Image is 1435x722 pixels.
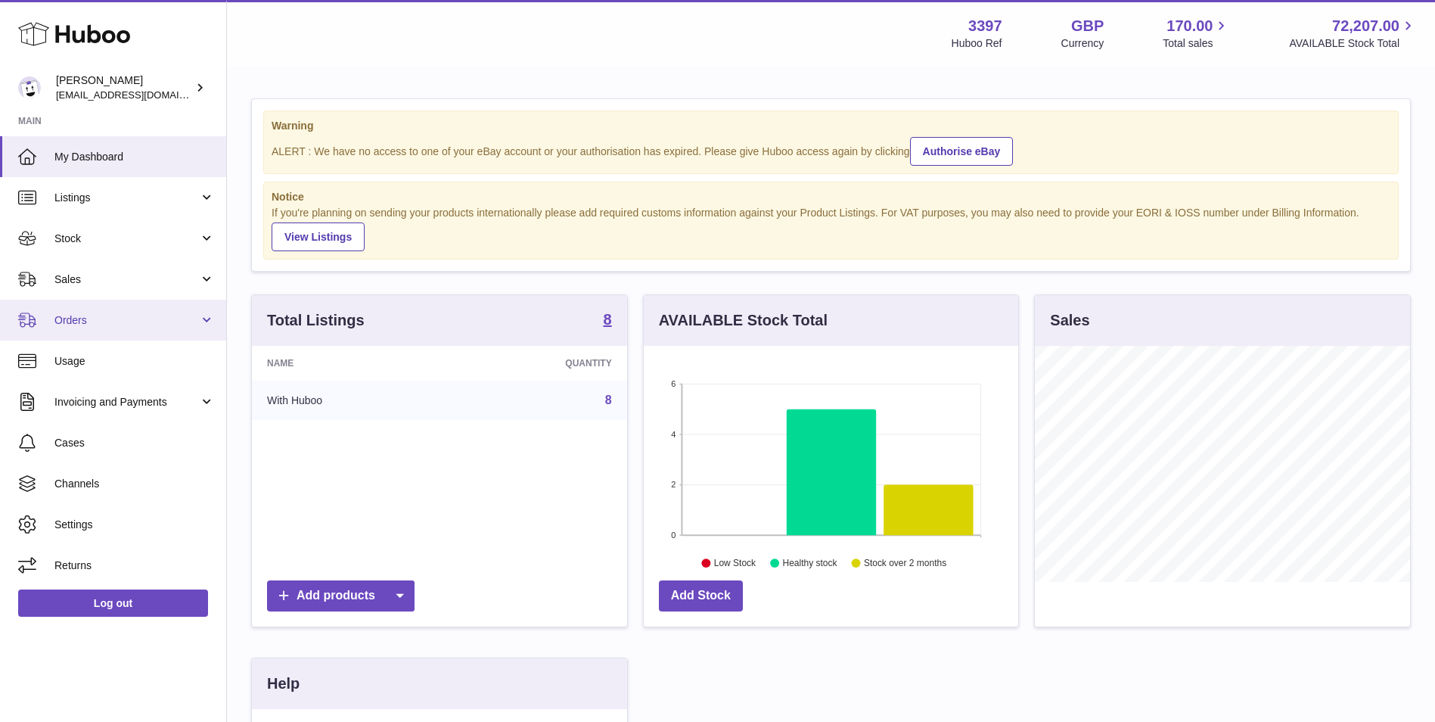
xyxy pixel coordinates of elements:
[54,191,199,205] span: Listings
[267,310,365,331] h3: Total Listings
[604,312,612,330] a: 8
[910,137,1014,166] a: Authorise eBay
[54,395,199,409] span: Invoicing and Payments
[272,190,1390,204] strong: Notice
[272,223,365,251] a: View Listings
[864,559,946,569] text: Stock over 2 months
[671,481,676,490] text: 2
[1166,16,1213,36] span: 170.00
[56,73,192,102] div: [PERSON_NAME]
[1071,16,1104,36] strong: GBP
[54,559,215,573] span: Returns
[54,518,215,532] span: Settings
[1332,16,1399,36] span: 72,207.00
[659,580,743,612] a: Add Stock
[604,312,612,327] strong: 8
[1163,36,1230,51] span: Total sales
[671,379,676,388] text: 6
[782,559,837,569] text: Healthy stock
[449,346,626,381] th: Quantity
[56,89,222,101] span: [EMAIL_ADDRESS][DOMAIN_NAME]
[605,394,612,406] a: 8
[659,310,828,331] h3: AVAILABLE Stock Total
[1289,16,1417,51] a: 72,207.00 AVAILABLE Stock Total
[54,477,215,491] span: Channels
[252,381,449,420] td: With Huboo
[1163,16,1230,51] a: 170.00 Total sales
[671,531,676,540] text: 0
[54,354,215,369] span: Usage
[1050,310,1089,331] h3: Sales
[272,119,1390,133] strong: Warning
[968,16,1002,36] strong: 3397
[267,580,415,612] a: Add products
[54,150,215,164] span: My Dashboard
[714,559,756,569] text: Low Stock
[54,272,199,287] span: Sales
[1061,36,1104,51] div: Currency
[18,590,208,617] a: Log out
[272,135,1390,166] div: ALERT : We have no access to one of your eBay account or your authorisation has expired. Please g...
[54,232,199,246] span: Stock
[671,430,676,439] text: 4
[272,206,1390,251] div: If you're planning on sending your products internationally please add required customs informati...
[267,674,300,694] h3: Help
[18,76,41,99] img: sales@canchema.com
[1289,36,1417,51] span: AVAILABLE Stock Total
[54,436,215,450] span: Cases
[952,36,1002,51] div: Huboo Ref
[252,346,449,381] th: Name
[54,313,199,328] span: Orders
